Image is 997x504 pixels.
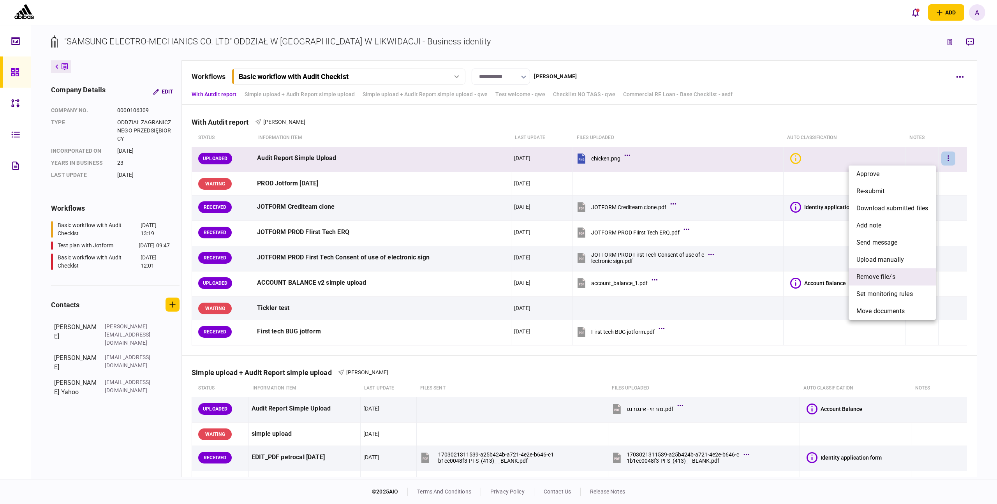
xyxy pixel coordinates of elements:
[856,238,898,247] span: send message
[856,289,913,299] span: set monitoring rules
[856,169,879,179] span: approve
[856,255,904,264] span: upload manually
[856,187,884,196] span: re-submit
[856,272,895,282] span: remove file/s
[856,204,928,213] span: download submitted files
[856,221,881,230] span: add note
[856,307,905,316] span: Move documents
